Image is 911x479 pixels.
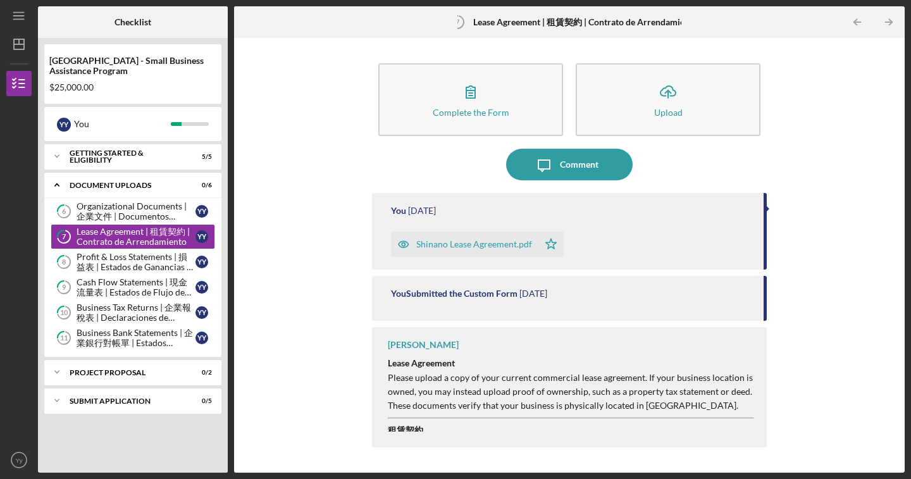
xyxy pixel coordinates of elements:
div: 0 / 2 [189,369,212,376]
div: Complete the Form [433,108,509,117]
tspan: 6 [62,208,66,216]
b: Lease Agreement | 租賃契約 | Contrato de Arrendamiento [473,17,698,27]
a: 11Business Bank Statements | 企業銀行對帳單 | Estados Bancarios del NegocioYy [51,325,215,351]
div: 0 / 6 [189,182,212,189]
div: Cash Flow Statements | 現金流量表 | Estados de Flujo de Efectivo [77,277,195,297]
tspan: 7 [62,233,66,241]
a: 9Cash Flow Statements | 現金流量表 | Estados de Flujo de EfectivoYy [51,275,215,300]
div: Shinano Lease Agreement.pdf [416,239,532,249]
b: Checklist [115,17,151,27]
div: Y y [195,332,208,344]
div: Profit & Loss Statements | 損益表 | Estados de Ganancias y Pérdidas [77,252,195,272]
tspan: 10 [60,309,68,317]
div: Y y [195,230,208,243]
div: Comment [560,149,598,180]
a: 8Profit & Loss Statements | 損益表 | Estados de Ganancias y PérdidasYy [51,249,215,275]
text: Yy [15,457,22,464]
div: You Submitted the Custom Form [391,289,517,299]
button: Complete the Form [378,63,563,136]
div: Lease Agreement | 租賃契約 | Contrato de Arrendamiento [77,227,195,247]
p: Please upload a copy of your current commercial lease agreement. If your business location is own... [388,371,754,413]
strong: 租賃契約 [388,425,423,435]
div: Upload [654,108,683,117]
button: Comment [506,149,633,180]
time: 2025-09-17 05:06 [519,289,547,299]
div: Getting Started & Eligibility [70,149,180,164]
div: Project Proposal [70,369,180,376]
button: Shinano Lease Agreement.pdf [391,232,564,257]
div: Business Bank Statements | 企業銀行對帳單 | Estados Bancarios del Negocio [77,328,195,348]
button: Upload [576,63,760,136]
div: Y y [195,306,208,319]
a: 10Business Tax Returns | 企業報稅表 | Declaraciones de Impuestos del NegocioYy [51,300,215,325]
div: Organizational Documents | 企業文件 | Documentos Organizacionales [77,201,195,221]
div: Business Tax Returns | 企業報稅表 | Declaraciones de Impuestos del Negocio [77,302,195,323]
tspan: 11 [60,334,68,342]
tspan: 8 [62,258,66,266]
a: 7Lease Agreement | 租賃契約 | Contrato de ArrendamientoYy [51,224,215,249]
div: Y y [195,281,208,294]
tspan: 9 [62,283,66,292]
div: You [74,113,171,135]
strong: Lease Agreement [388,358,455,368]
div: [GEOGRAPHIC_DATA] - Small Business Assistance Program [49,56,216,76]
div: Y y [195,256,208,268]
a: 6Organizational Documents | 企業文件 | Documentos OrganizacionalesYy [51,199,215,224]
button: Yy [6,447,32,473]
div: 5 / 5 [189,153,212,161]
div: Submit Application [70,397,180,405]
div: $25,000.00 [49,82,216,92]
div: Y y [195,205,208,218]
div: 0 / 5 [189,397,212,405]
tspan: 7 [455,18,460,26]
div: [PERSON_NAME] [388,340,459,350]
div: You [391,206,406,216]
div: Document Uploads [70,182,180,189]
time: 2025-09-17 05:07 [408,206,436,216]
div: Y y [57,118,71,132]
